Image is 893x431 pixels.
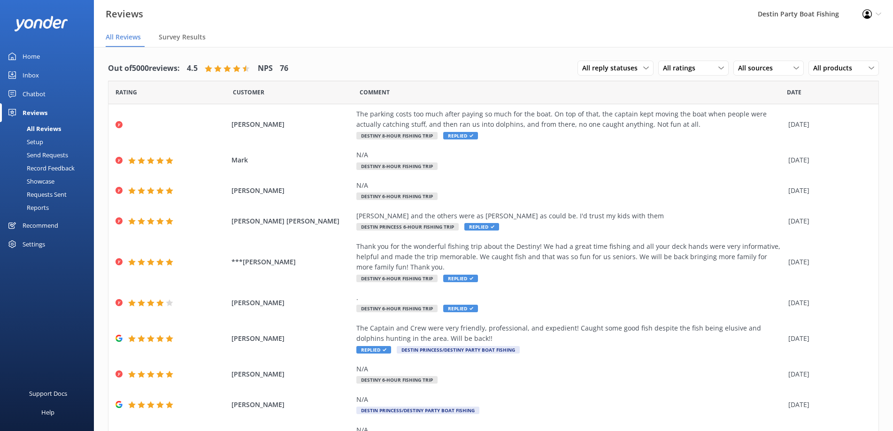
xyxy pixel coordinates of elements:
div: Chatbot [23,85,46,103]
span: All reply statuses [582,63,643,73]
span: Date [115,88,137,97]
div: [PERSON_NAME] and the others were as [PERSON_NAME] as could be. I'd trust my kids with them [356,211,784,221]
a: Setup [6,135,94,148]
h4: 4.5 [187,62,198,75]
div: Settings [23,235,45,254]
a: All Reviews [6,122,94,135]
span: [PERSON_NAME] [231,119,352,130]
div: The parking costs too much after paying so much for the boat. On top of that, the captain kept mo... [356,109,784,130]
span: [PERSON_NAME] [PERSON_NAME] [231,216,352,226]
div: N/A [356,180,784,191]
div: [DATE] [788,155,867,165]
div: [DATE] [788,333,867,344]
h4: NPS [258,62,273,75]
span: Destin Princess/Destiny Party Boat Fishing [356,407,479,414]
span: Destiny 6-Hour Fishing Trip [356,305,438,312]
div: Home [23,47,40,66]
div: [DATE] [788,369,867,379]
span: Destin Princess 6-Hour Fishing Trip [356,223,459,231]
span: [PERSON_NAME] [231,369,352,379]
div: All Reviews [6,122,61,135]
span: All products [813,63,858,73]
div: Thank you for the wonderful fishing trip about the Destiny! We had a great time fishing and all y... [356,241,784,273]
a: Send Requests [6,148,94,162]
span: [PERSON_NAME] [231,400,352,410]
a: Requests Sent [6,188,94,201]
div: N/A [356,394,784,405]
div: N/A [356,364,784,374]
div: Record Feedback [6,162,75,175]
div: . [356,292,784,303]
div: Reviews [23,103,47,122]
div: Help [41,403,54,422]
span: Replied [443,305,478,312]
span: Destiny 8-Hour Fishing Trip [356,162,438,170]
span: Destiny 6-Hour Fishing Trip [356,376,438,384]
div: Requests Sent [6,188,67,201]
span: Destiny 8-Hour Fishing Trip [356,132,438,139]
span: Date [787,88,801,97]
span: Date [233,88,264,97]
div: N/A [356,150,784,160]
span: All sources [738,63,778,73]
span: ***[PERSON_NAME] [231,257,352,267]
a: Record Feedback [6,162,94,175]
div: Showcase [6,175,54,188]
div: [DATE] [788,119,867,130]
span: Question [360,88,390,97]
span: Replied [464,223,499,231]
a: Reports [6,201,94,214]
span: Mark [231,155,352,165]
span: [PERSON_NAME] [231,298,352,308]
div: [DATE] [788,257,867,267]
span: [PERSON_NAME] [231,185,352,196]
h4: Out of 5000 reviews: [108,62,180,75]
span: Destiny 6-Hour Fishing Trip [356,192,438,200]
span: Destin Princess/Destiny Party Boat Fishing [397,346,520,354]
h3: Reviews [106,7,143,22]
h4: 76 [280,62,288,75]
div: Reports [6,201,49,214]
img: yonder-white-logo.png [14,16,68,31]
div: Send Requests [6,148,68,162]
span: Replied [356,346,391,354]
div: Recommend [23,216,58,235]
div: [DATE] [788,185,867,196]
div: Support Docs [29,384,67,403]
span: All Reviews [106,32,141,42]
div: Setup [6,135,43,148]
div: [DATE] [788,400,867,410]
span: [PERSON_NAME] [231,333,352,344]
span: All ratings [663,63,701,73]
span: Destiny 6-Hour Fishing Trip [356,275,438,282]
div: [DATE] [788,298,867,308]
div: The Captain and Crew were very friendly, professional, and expedient! Caught some good fish despi... [356,323,784,344]
div: [DATE] [788,216,867,226]
span: Survey Results [159,32,206,42]
div: Inbox [23,66,39,85]
a: Showcase [6,175,94,188]
span: Replied [443,275,478,282]
span: Replied [443,132,478,139]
